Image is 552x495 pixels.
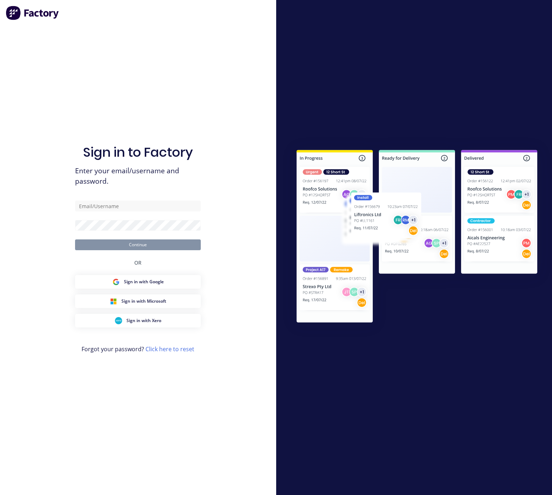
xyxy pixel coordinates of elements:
button: Xero Sign inSign in with Xero [75,314,201,327]
div: OR [134,250,142,275]
span: Sign in with Google [124,279,164,285]
button: Continue [75,239,201,250]
button: Google Sign inSign in with Google [75,275,201,289]
input: Email/Username [75,201,201,211]
button: Microsoft Sign inSign in with Microsoft [75,294,201,308]
img: Microsoft Sign in [110,298,117,305]
a: Click here to reset [145,345,194,353]
img: Xero Sign in [115,317,122,324]
img: Google Sign in [112,278,120,285]
span: Sign in with Xero [126,317,161,324]
img: Factory [6,6,60,20]
span: Enter your email/username and password. [75,166,201,187]
h1: Sign in to Factory [83,145,193,160]
span: Sign in with Microsoft [121,298,166,304]
span: Forgot your password? [82,345,194,353]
